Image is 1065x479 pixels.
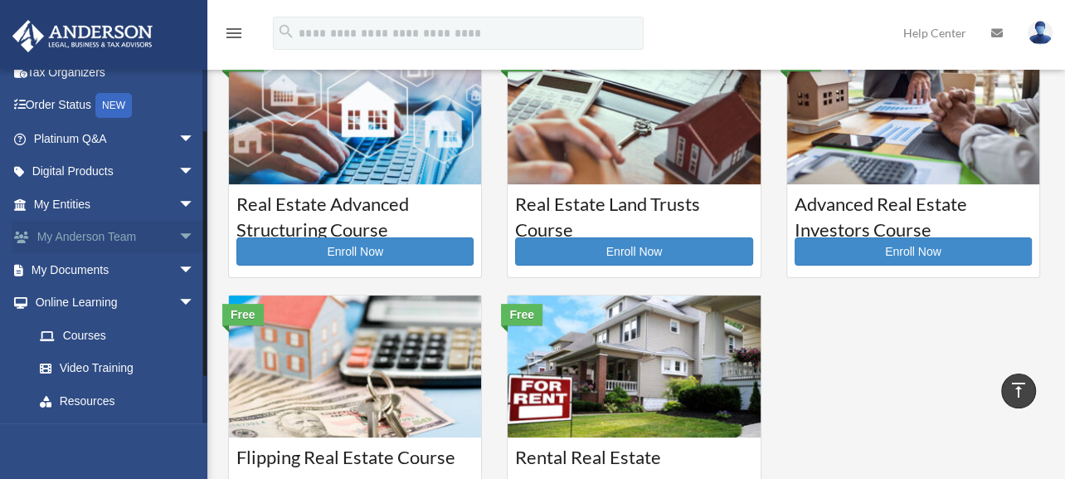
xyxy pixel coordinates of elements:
[178,122,212,156] span: arrow_drop_down
[277,22,295,41] i: search
[501,50,542,71] div: Free
[178,188,212,222] span: arrow_drop_down
[12,188,220,221] a: My Entitiesarrow_drop_down
[12,253,220,286] a: My Documentsarrow_drop_down
[501,304,542,325] div: Free
[781,50,822,71] div: Free
[12,418,220,451] a: Billingarrow_drop_down
[178,155,212,189] span: arrow_drop_down
[7,20,158,52] img: Anderson Advisors Platinum Portal
[12,89,220,123] a: Order StatusNEW
[178,418,212,452] span: arrow_drop_down
[23,384,220,418] a: Resources
[795,237,1032,266] a: Enroll Now
[795,192,1032,233] h3: Advanced Real Estate Investors Course
[222,304,264,325] div: Free
[178,221,212,255] span: arrow_drop_down
[12,155,220,188] a: Digital Productsarrow_drop_down
[12,286,220,320] a: Online Learningarrow_drop_down
[515,192,752,233] h3: Real Estate Land Trusts Course
[1009,380,1029,400] i: vertical_align_top
[236,237,474,266] a: Enroll Now
[95,93,132,118] div: NEW
[178,286,212,320] span: arrow_drop_down
[222,50,264,71] div: Free
[515,237,752,266] a: Enroll Now
[224,23,244,43] i: menu
[12,56,220,89] a: Tax Organizers
[12,221,220,254] a: My Anderson Teamarrow_drop_down
[1028,21,1053,45] img: User Pic
[1001,374,1036,408] a: vertical_align_top
[178,253,212,287] span: arrow_drop_down
[23,319,212,352] a: Courses
[23,352,220,385] a: Video Training
[224,29,244,43] a: menu
[236,192,474,233] h3: Real Estate Advanced Structuring Course
[12,122,220,155] a: Platinum Q&Aarrow_drop_down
